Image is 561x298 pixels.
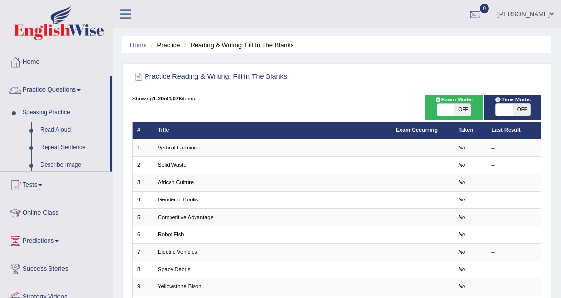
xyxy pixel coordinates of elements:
[132,156,153,174] td: 2
[158,179,194,185] a: African Culture
[36,122,110,139] a: Read Aloud
[158,266,190,272] a: Space Debris
[396,127,438,133] a: Exam Occurring
[130,41,147,49] a: Home
[158,283,201,289] a: Yellowstone Bison
[491,283,537,291] div: –
[454,104,471,116] span: OFF
[18,104,110,122] a: Speaking Practice
[132,226,153,243] td: 6
[153,122,391,139] th: Title
[168,96,182,101] b: 1,076
[513,104,530,116] span: OFF
[158,249,197,255] a: Electric Vehicles
[491,179,537,187] div: –
[132,209,153,226] td: 5
[0,76,110,101] a: Practice Questions
[491,248,537,256] div: –
[132,139,153,156] td: 1
[491,96,535,104] span: Time Mode:
[182,40,293,50] li: Reading & Writing: Fill In The Blanks
[0,172,112,196] a: Tests
[132,174,153,191] td: 3
[425,95,483,120] div: Show exams occurring in exams
[0,255,112,280] a: Success Stories
[0,199,112,224] a: Online Class
[158,162,187,168] a: Solid Waste
[480,4,489,13] span: 0
[431,96,476,104] span: Exam Mode:
[458,283,465,289] em: No
[458,231,465,237] em: No
[0,49,112,73] a: Home
[132,122,153,139] th: #
[0,227,112,252] a: Predictions
[491,161,537,169] div: –
[158,145,197,150] a: Vertical Farming
[491,266,537,273] div: –
[458,162,465,168] em: No
[36,139,110,156] a: Repeat Sentence
[158,214,214,220] a: Competitive Advantage
[491,196,537,204] div: –
[132,278,153,296] td: 9
[132,191,153,208] td: 4
[458,214,465,220] em: No
[153,96,164,101] b: 1-20
[491,214,537,222] div: –
[132,244,153,261] td: 7
[458,145,465,150] em: No
[132,261,153,278] td: 8
[487,122,541,139] th: Last Result
[458,179,465,185] em: No
[132,71,386,83] h2: Practice Reading & Writing: Fill In The Blanks
[491,144,537,152] div: –
[458,197,465,202] em: No
[158,231,184,237] a: Robot Fish
[458,249,465,255] em: No
[158,197,198,202] a: Gender in Books
[148,40,180,50] li: Practice
[491,231,537,239] div: –
[36,156,110,174] a: Describe Image
[132,95,542,102] div: Showing of items.
[458,266,465,272] em: No
[454,122,487,139] th: Taken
